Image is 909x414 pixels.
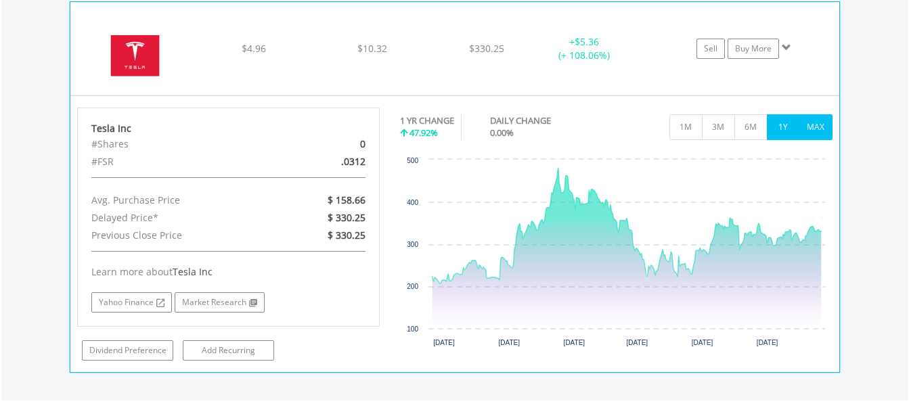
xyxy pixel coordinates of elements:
button: 1M [669,114,703,140]
text: 400 [407,199,418,206]
div: Previous Close Price [81,227,278,244]
div: #Shares [81,135,278,153]
div: .0312 [278,153,376,170]
span: Tesla Inc [173,265,213,278]
a: Yahoo Finance [91,292,172,313]
text: [DATE] [757,339,778,346]
button: 6M [734,114,768,140]
text: 300 [407,241,418,248]
div: Tesla Inc [91,122,366,135]
span: $ 330.25 [328,211,365,224]
div: 0 [278,135,376,153]
div: #FSR [81,153,278,170]
span: 0.00% [490,127,514,139]
a: Market Research [175,292,265,313]
div: 1 YR CHANGE [400,114,454,127]
div: + (+ 108.06%) [533,35,635,62]
text: 500 [407,157,418,164]
div: Chart. Highcharts interactive chart. [400,153,833,356]
a: Sell [696,39,725,59]
div: Delayed Price* [81,209,278,227]
text: [DATE] [433,339,455,346]
text: 100 [407,325,418,333]
img: EQU.US.TSLA.png [77,19,194,92]
button: 1Y [767,114,800,140]
div: DAILY CHANGE [490,114,598,127]
div: Learn more about [91,265,366,279]
span: $ 158.66 [328,193,365,206]
a: Dividend Preference [82,340,173,361]
span: $4.96 [242,42,266,55]
text: [DATE] [498,339,520,346]
div: Avg. Purchase Price [81,191,278,209]
text: 200 [407,283,418,290]
span: $ 330.25 [328,229,365,241]
text: [DATE] [564,339,585,346]
span: $10.32 [357,42,387,55]
svg: Interactive chart [400,153,832,356]
span: 47.92% [409,127,438,139]
text: [DATE] [627,339,648,346]
button: 3M [702,114,735,140]
a: Buy More [728,39,779,59]
a: Add Recurring [183,340,274,361]
button: MAX [799,114,833,140]
text: [DATE] [692,339,713,346]
span: $5.36 [575,35,599,48]
span: $330.25 [469,42,504,55]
